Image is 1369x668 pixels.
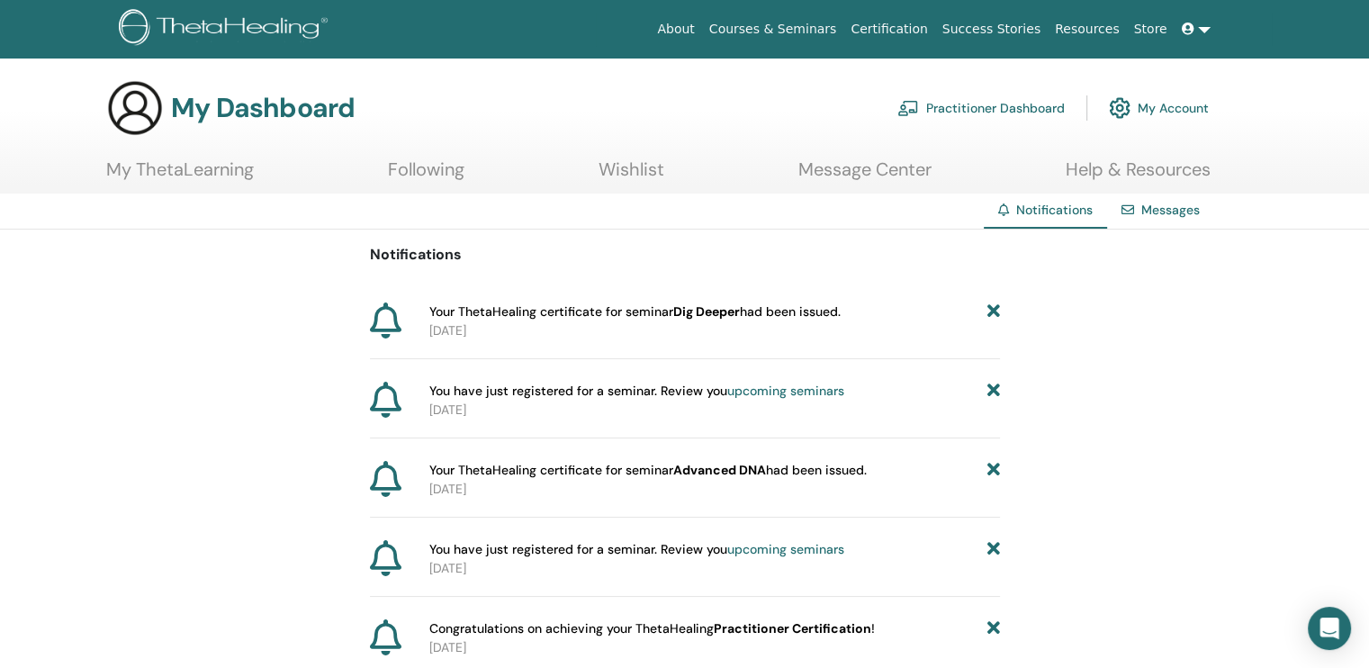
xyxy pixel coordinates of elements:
p: [DATE] [429,559,1000,578]
p: Notifications [370,244,1000,266]
img: generic-user-icon.jpg [106,79,164,137]
p: [DATE] [429,321,1000,340]
a: Message Center [798,158,932,194]
a: Store [1127,13,1175,46]
a: Messages [1141,202,1200,218]
img: chalkboard-teacher.svg [897,100,919,116]
div: Open Intercom Messenger [1308,607,1351,650]
a: My Account [1109,88,1209,128]
a: upcoming seminars [727,541,844,557]
span: Your ThetaHealing certificate for seminar had been issued. [429,461,867,480]
b: Practitioner Certification [714,620,871,636]
b: Advanced DNA [673,462,766,478]
a: Following [388,158,464,194]
span: You have just registered for a seminar. Review you [429,382,844,401]
p: [DATE] [429,480,1000,499]
p: [DATE] [429,638,1000,657]
span: Your ThetaHealing certificate for seminar had been issued. [429,302,841,321]
span: Congratulations on achieving your ThetaHealing ! [429,619,875,638]
img: cog.svg [1109,93,1130,123]
a: Practitioner Dashboard [897,88,1065,128]
a: Wishlist [599,158,664,194]
a: Courses & Seminars [702,13,844,46]
a: Help & Resources [1066,158,1211,194]
a: upcoming seminars [727,383,844,399]
b: Dig Deeper [673,303,740,320]
img: logo.png [119,9,334,50]
h3: My Dashboard [171,92,355,124]
span: Notifications [1016,202,1093,218]
a: My ThetaLearning [106,158,254,194]
a: Certification [843,13,934,46]
a: Success Stories [935,13,1048,46]
p: [DATE] [429,401,1000,420]
a: Resources [1048,13,1127,46]
span: You have just registered for a seminar. Review you [429,540,844,559]
a: About [650,13,701,46]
